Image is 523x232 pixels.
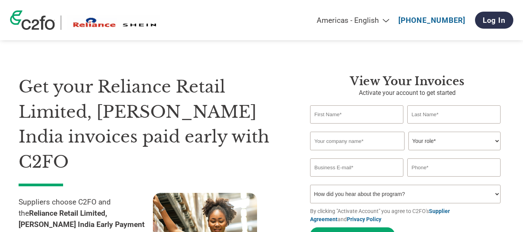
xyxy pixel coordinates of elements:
p: By clicking "Activate Account" you agree to C2FO's and [310,207,504,223]
input: Last Name* [407,105,501,124]
a: [PHONE_NUMBER] [398,16,465,25]
div: Inavlid Email Address [310,177,403,182]
h1: Get your Reliance Retail Limited, [PERSON_NAME] India invoices paid early with C2FO [19,74,287,174]
img: Reliance Retail Limited, SHEIN India [67,15,160,30]
input: Your company name* [310,132,405,150]
div: Invalid first name or first name is too long [310,124,403,129]
p: Activate your account to get started [310,88,504,98]
input: Phone* [407,158,501,177]
img: c2fo logo [10,10,55,30]
select: Title/Role [408,132,501,150]
input: First Name* [310,105,403,124]
h3: View Your Invoices [310,74,504,88]
a: Log In [475,12,513,29]
div: Inavlid Phone Number [407,177,501,182]
a: Privacy Policy [347,216,381,222]
div: Invalid last name or last name is too long [407,124,501,129]
input: Invalid Email format [310,158,403,177]
div: Invalid company name or company name is too long [310,151,501,155]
